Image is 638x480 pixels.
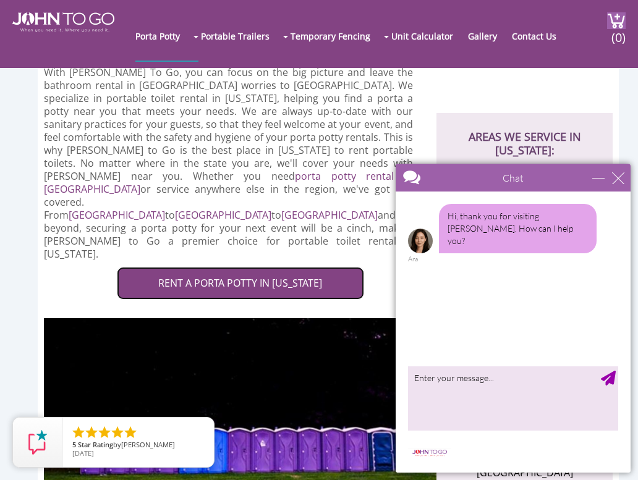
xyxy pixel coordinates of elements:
[123,425,138,440] li: 
[72,448,94,458] span: [DATE]
[121,440,175,449] span: [PERSON_NAME]
[25,430,50,455] img: Review Rating
[117,267,364,300] a: RENT A PORTA POTTY IN [US_STATE]
[97,425,112,440] li: 
[449,113,600,157] h2: AREAS WE SERVICE IN [US_STATE]:
[12,12,114,32] img: JOHN to go
[78,440,113,449] span: Star Rating
[512,11,569,61] a: Contact Us
[44,66,413,261] p: With [PERSON_NAME] To Go, you can focus on the big picture and leave the bathroom rental in [GEOG...
[69,208,165,222] a: [GEOGRAPHIC_DATA]
[175,208,271,222] a: [GEOGRAPHIC_DATA]
[71,425,86,440] li: 
[84,425,99,440] li: 
[391,11,466,61] a: Unit Calculator
[611,19,626,46] span: (0)
[607,12,626,29] img: cart a
[281,208,378,222] a: [GEOGRAPHIC_DATA]
[72,441,204,450] span: by
[388,156,638,480] iframe: Live Chat Box
[201,11,282,61] a: Portable Trailers
[110,425,125,440] li: 
[135,11,192,61] a: Porta Potty
[468,11,509,61] a: Gallery
[72,440,76,449] span: 5
[291,11,383,61] a: Temporary Fencing
[44,169,413,196] a: porta potty rental in [GEOGRAPHIC_DATA]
